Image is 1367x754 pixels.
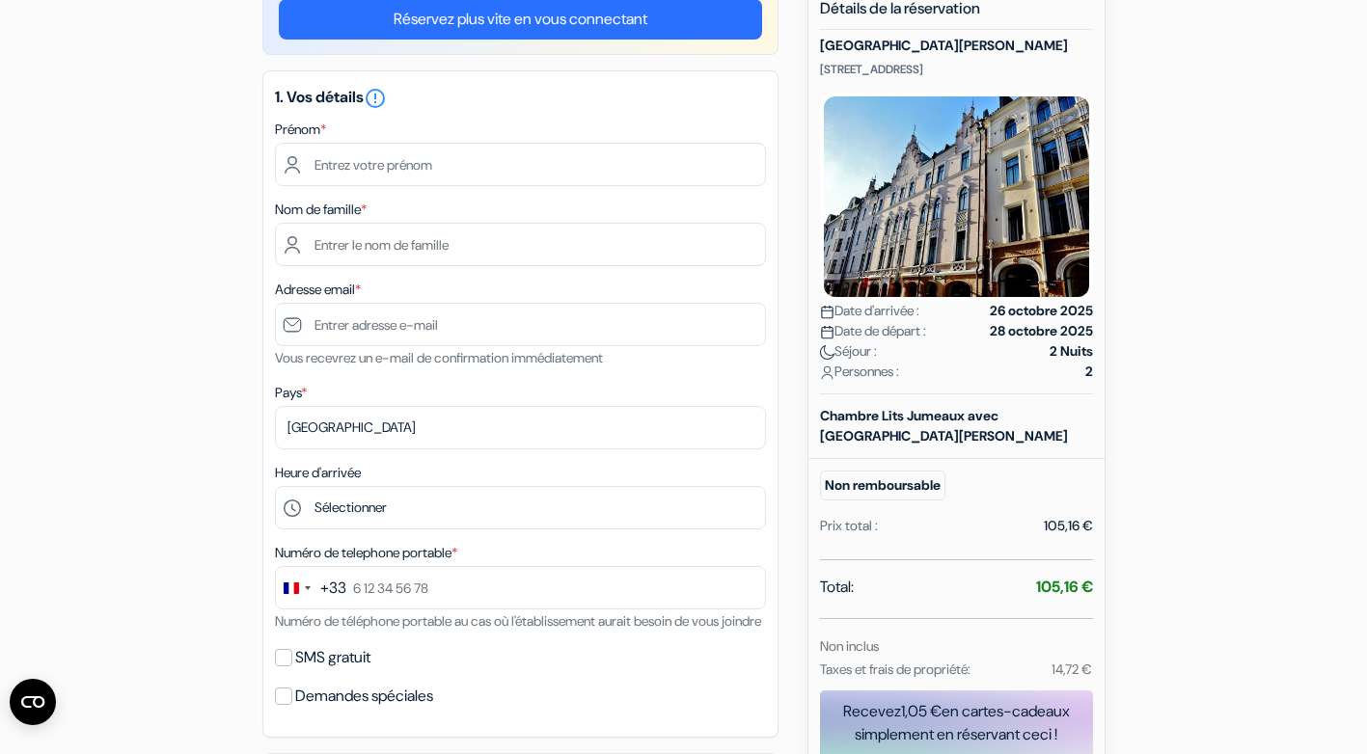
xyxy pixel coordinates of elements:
span: Séjour : [820,341,877,362]
span: Date de départ : [820,321,926,341]
span: 1,05 € [901,701,942,721]
b: Chambre Lits Jumeaux avec [GEOGRAPHIC_DATA][PERSON_NAME] [820,407,1068,444]
label: Pays [275,383,307,403]
span: Personnes : [820,362,899,382]
strong: 28 octobre 2025 [990,321,1093,341]
small: Non remboursable [820,471,945,500]
input: 6 12 34 56 78 [275,566,766,609]
img: calendar.svg [820,305,834,319]
h5: [GEOGRAPHIC_DATA][PERSON_NAME] [820,38,1093,54]
div: +33 [320,577,346,600]
label: Nom de famille [275,200,367,220]
img: user_icon.svg [820,365,834,380]
button: Change country, selected France (+33) [276,567,346,608]
small: Numéro de téléphone portable au cas où l'établissement aurait besoin de vous joindre [275,612,761,630]
label: Adresse email [275,280,361,300]
h5: 1. Vos détails [275,87,766,110]
label: Demandes spéciales [295,683,433,710]
input: Entrez votre prénom [275,143,766,186]
small: Vous recevrez un e-mail de confirmation immédiatement [275,349,603,366]
p: [STREET_ADDRESS] [820,62,1093,77]
strong: 2 Nuits [1050,341,1093,362]
span: Date d'arrivée : [820,301,919,321]
strong: 2 [1085,362,1093,382]
small: 14,72 € [1052,660,1092,678]
div: 105,16 € [1044,516,1093,536]
img: calendar.svg [820,325,834,339]
i: error_outline [364,87,387,110]
input: Entrer adresse e-mail [275,303,766,346]
input: Entrer le nom de famille [275,223,766,266]
label: Heure d'arrivée [275,463,361,483]
label: Numéro de telephone portable [275,543,457,563]
a: error_outline [364,87,387,107]
small: Taxes et frais de propriété: [820,660,971,678]
strong: 105,16 € [1036,577,1093,597]
button: Ouvrir le widget CMP [10,679,56,725]
small: Non inclus [820,637,879,655]
div: Recevez en cartes-cadeaux simplement en réservant ceci ! [820,700,1093,746]
div: Prix total : [820,516,878,536]
label: SMS gratuit [295,644,370,671]
img: moon.svg [820,345,834,360]
strong: 26 octobre 2025 [990,301,1093,321]
label: Prénom [275,120,326,140]
span: Total: [820,576,854,599]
